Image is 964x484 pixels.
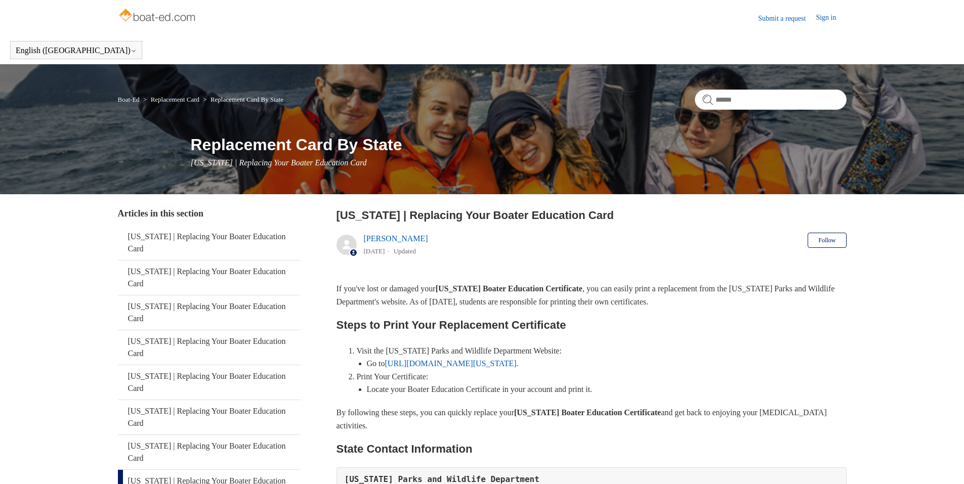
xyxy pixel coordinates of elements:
[118,295,300,330] a: [US_STATE] | Replacing Your Boater Education Card
[436,284,582,293] strong: [US_STATE] Boater Education Certificate
[930,450,956,476] div: Live chat
[118,435,300,469] a: [US_STATE] | Replacing Your Boater Education Card
[695,90,847,110] input: Search
[118,330,300,365] a: [US_STATE] | Replacing Your Boater Education Card
[514,408,661,417] strong: [US_STATE] Boater Education Certificate
[118,96,142,103] li: Boat-Ed
[345,474,539,484] strong: [US_STATE] Parks and Wildlife Department
[118,400,300,434] a: [US_STATE] | Replacing Your Boater Education Card
[364,234,428,243] a: [PERSON_NAME]
[394,247,416,255] li: Updated
[141,96,201,103] li: Replacement Card
[118,6,198,26] img: Boat-Ed Help Center home page
[118,260,300,295] a: [US_STATE] | Replacing Your Boater Education Card
[118,365,300,400] a: [US_STATE] | Replacing Your Boater Education Card
[151,96,199,103] a: Replacement Card
[118,226,300,260] a: [US_STATE] | Replacing Your Boater Education Card
[118,96,140,103] a: Boat-Ed
[118,208,203,218] span: Articles in this section
[758,13,816,24] a: Submit a request
[337,316,847,334] h2: Steps to Print Your Replacement Certificate
[211,96,283,103] a: Replacement Card By State
[337,440,847,458] h2: State Contact Information
[191,158,367,167] span: [US_STATE] | Replacing Your Boater Education Card
[367,383,847,396] li: Locate your Boater Education Certificate in your account and print it.
[201,96,283,103] li: Replacement Card By State
[364,247,385,255] time: 05/22/2024, 13:46
[357,370,847,396] li: Print Your Certificate:
[337,282,847,308] p: If you've lost or damaged your , you can easily print a replacement from the [US_STATE] Parks and...
[337,406,847,432] p: By following these steps, you can quickly replace your and get back to enjoying your [MEDICAL_DAT...
[357,344,847,370] li: Visit the [US_STATE] Parks and Wildlife Department Website:
[816,12,846,24] a: Sign in
[808,233,846,248] button: Follow Article
[385,359,517,368] a: [URL][DOMAIN_NAME][US_STATE]
[337,207,847,224] h2: Texas | Replacing Your Boater Education Card
[16,46,137,55] button: English ([GEOGRAPHIC_DATA])
[191,133,847,157] h1: Replacement Card By State
[367,357,847,370] li: Go to .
